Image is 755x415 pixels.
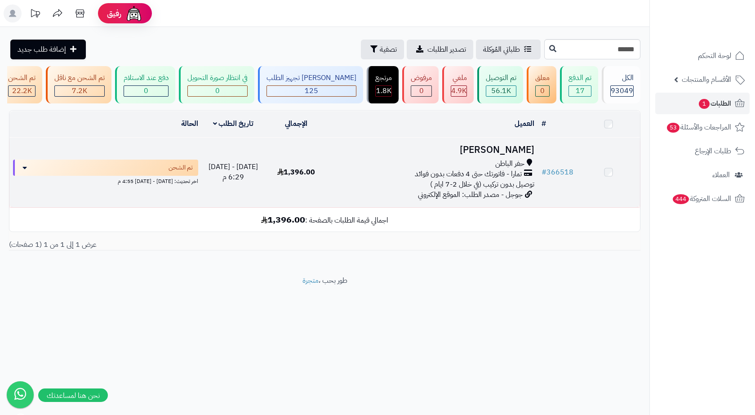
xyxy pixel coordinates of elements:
[169,163,193,172] span: تم الشحن
[540,85,545,96] span: 0
[440,66,475,103] a: ملغي 4.9K
[542,118,546,129] a: #
[18,44,66,55] span: إضافة طلب جديد
[542,167,546,178] span: #
[418,189,523,200] span: جوجل - مصدر الطلب: الموقع الإلكتروني
[144,85,148,96] span: 0
[611,85,633,96] span: 93049
[113,66,177,103] a: دفع عند الاستلام 0
[72,85,87,96] span: 7.2K
[256,66,365,103] a: [PERSON_NAME] تجهيز الطلب 125
[125,4,143,22] img: ai-face.png
[536,86,549,96] div: 0
[698,49,731,62] span: لوحة التحكم
[415,169,522,179] span: تمارا - فاتورتك حتى 4 دفعات بدون فوائد
[698,97,731,110] span: الطلبات
[655,93,750,114] a: الطلبات1
[107,8,121,19] span: رفيق
[542,167,573,178] a: #366518
[267,86,356,96] div: 125
[209,161,258,183] span: [DATE] - [DATE] 6:29 م
[610,73,634,83] div: الكل
[44,66,113,103] a: تم الشحن مع ناقل 7.2K
[376,86,391,96] div: 1765
[10,40,86,59] a: إضافة طلب جديد
[215,85,220,96] span: 0
[55,86,104,96] div: 7223
[407,40,473,59] a: تصدير الطلبات
[535,73,550,83] div: معلق
[124,73,169,83] div: دفع عند الاستلام
[380,44,397,55] span: تصفية
[400,66,440,103] a: مرفوض 0
[54,73,105,83] div: تم الشحن مع ناقل
[483,44,520,55] span: طلباتي المُوكلة
[515,118,534,129] a: العميل
[427,44,466,55] span: تصدير الطلبات
[419,85,424,96] span: 0
[411,86,431,96] div: 0
[285,118,307,129] a: الإجمالي
[266,73,356,83] div: [PERSON_NAME] تجهيز الطلب
[666,121,731,134] span: المراجعات والأسئلة
[600,66,642,103] a: الكل93049
[655,188,750,210] a: السلات المتروكة444
[261,213,305,226] b: 1,396.00
[177,66,256,103] a: في انتظار صورة التحويل 0
[476,40,541,59] a: طلباتي المُوكلة
[655,45,750,67] a: لوحة التحكم
[673,194,689,204] span: 444
[568,73,591,83] div: تم الدفع
[302,275,319,286] a: متجرة
[2,240,325,250] div: عرض 1 إلى 1 من 1 (1 صفحات)
[495,159,524,169] span: حفر الباطن
[475,66,525,103] a: تم التوصيل 56.1K
[655,140,750,162] a: طلبات الإرجاع
[486,86,516,96] div: 56096
[525,66,558,103] a: معلق 0
[569,86,591,96] div: 17
[667,123,679,133] span: 53
[451,73,467,83] div: ملغي
[181,118,198,129] a: الحالة
[361,40,404,59] button: تصفية
[277,167,315,178] span: 1,396.00
[682,73,731,86] span: الأقسام والمنتجات
[699,99,710,109] span: 1
[672,192,731,205] span: السلات المتروكة
[430,179,534,190] span: توصيل بدون تركيب (في خلال 2-7 ايام )
[491,85,511,96] span: 56.1K
[188,86,247,96] div: 0
[365,66,400,103] a: مرتجع 1.8K
[9,208,640,232] td: اجمالي قيمة الطلبات بالصفحة :
[411,73,432,83] div: مرفوض
[187,73,248,83] div: في انتظار صورة التحويل
[558,66,600,103] a: تم الدفع 17
[13,176,198,185] div: اخر تحديث: [DATE] - [DATE] 4:55 م
[213,118,254,129] a: تاريخ الطلب
[376,85,391,96] span: 1.8K
[124,86,168,96] div: 0
[451,86,466,96] div: 4926
[375,73,392,83] div: مرتجع
[12,85,32,96] span: 22.2K
[486,73,516,83] div: تم التوصيل
[9,86,35,96] div: 22183
[712,169,730,181] span: العملاء
[655,116,750,138] a: المراجعات والأسئلة53
[576,85,585,96] span: 17
[655,164,750,186] a: العملاء
[332,145,534,155] h3: [PERSON_NAME]
[695,145,731,157] span: طلبات الإرجاع
[451,85,466,96] span: 4.9K
[8,73,36,83] div: تم الشحن
[305,85,318,96] span: 125
[24,4,46,25] a: تحديثات المنصة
